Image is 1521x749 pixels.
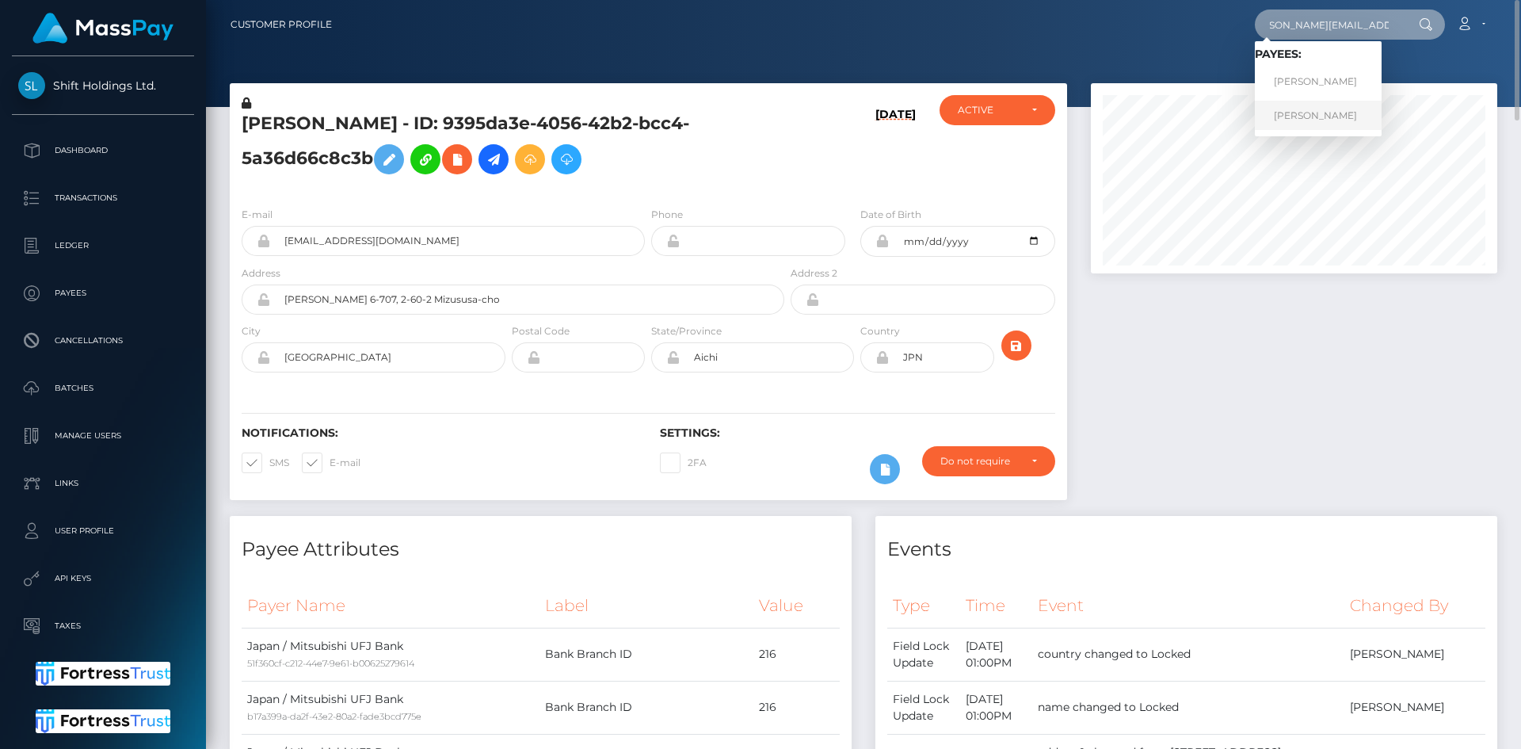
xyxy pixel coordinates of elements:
[940,455,1019,468] div: Do not require
[18,472,188,495] p: Links
[12,369,194,408] a: Batches
[12,511,194,551] a: User Profile
[651,324,722,338] label: State/Province
[231,8,332,41] a: Customer Profile
[247,711,421,722] small: b17a399a-da2f-43e2-80a2-fade3bcd775e
[539,681,753,734] td: Bank Branch ID
[12,321,194,361] a: Cancellations
[1255,10,1404,40] input: Search...
[32,13,173,44] img: MassPay Logo
[860,324,900,338] label: Country
[539,584,753,628] th: Label
[12,559,194,598] a: API Keys
[242,453,289,473] label: SMS
[12,416,194,456] a: Manage Users
[12,606,194,646] a: Taxes
[478,144,509,174] a: Initiate Payout
[1032,681,1344,734] td: name changed to Locked
[958,104,1019,117] div: ACTIVE
[242,324,261,338] label: City
[12,131,194,170] a: Dashboard
[660,426,1054,440] h6: Settings:
[18,329,188,353] p: Cancellations
[1344,584,1485,628] th: Changed By
[753,681,840,734] td: 216
[242,628,539,681] td: Japan / Mitsubishi UFJ Bank
[12,78,194,93] span: Shift Holdings Ltd.
[791,266,837,281] label: Address 2
[18,186,188,210] p: Transactions
[753,628,840,681] td: 216
[18,614,188,638] p: Taxes
[651,208,683,222] label: Phone
[1344,681,1485,734] td: [PERSON_NAME]
[18,72,45,99] img: Shift Holdings Ltd.
[242,112,776,182] h5: [PERSON_NAME] - ID: 9395da3e-4056-42b2-bcc4-5a36d66c8c3b
[18,424,188,448] p: Manage Users
[660,453,707,473] label: 2FA
[18,139,188,162] p: Dashboard
[18,567,188,590] p: API Keys
[1255,101,1382,130] a: [PERSON_NAME]
[36,662,171,686] img: Fortress Trust
[242,681,539,734] td: Japan / Mitsubishi UFJ Bank
[960,628,1032,681] td: [DATE] 01:00PM
[1255,48,1382,61] h6: Payees:
[887,584,960,628] th: Type
[887,536,1485,564] h4: Events
[960,681,1032,734] td: [DATE] 01:00PM
[242,208,273,222] label: E-mail
[1032,628,1344,681] td: country changed to Locked
[1255,67,1382,97] a: [PERSON_NAME]
[242,266,280,281] label: Address
[753,584,840,628] th: Value
[860,208,921,222] label: Date of Birth
[887,628,960,681] td: Field Lock Update
[12,226,194,266] a: Ledger
[875,108,916,188] h6: [DATE]
[922,446,1055,476] button: Do not require
[18,234,188,258] p: Ledger
[940,95,1055,125] button: ACTIVE
[18,281,188,305] p: Payees
[12,178,194,218] a: Transactions
[539,628,753,681] td: Bank Branch ID
[887,681,960,734] td: Field Lock Update
[18,376,188,400] p: Batches
[242,426,636,440] h6: Notifications:
[12,273,194,313] a: Payees
[1344,628,1485,681] td: [PERSON_NAME]
[18,519,188,543] p: User Profile
[36,709,171,733] img: Fortress Trust
[242,536,840,564] h4: Payee Attributes
[12,464,194,503] a: Links
[302,453,360,473] label: E-mail
[960,584,1032,628] th: Time
[242,584,539,628] th: Payer Name
[247,658,414,669] small: 51f360cf-c212-44e7-9e61-b00625279614
[512,324,570,338] label: Postal Code
[1032,584,1344,628] th: Event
